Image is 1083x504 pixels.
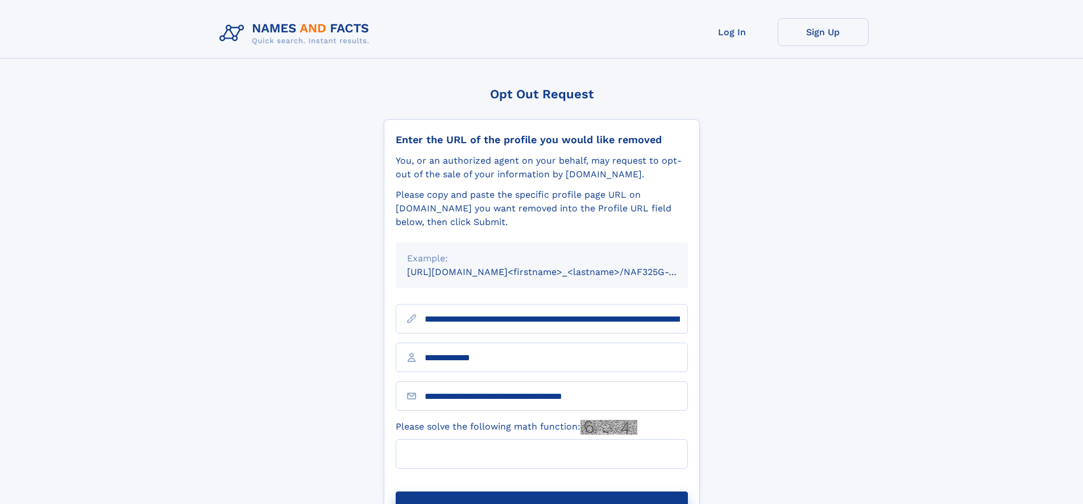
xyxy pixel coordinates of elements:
[215,18,379,49] img: Logo Names and Facts
[778,18,869,46] a: Sign Up
[396,154,688,181] div: You, or an authorized agent on your behalf, may request to opt-out of the sale of your informatio...
[407,252,677,265] div: Example:
[687,18,778,46] a: Log In
[396,134,688,146] div: Enter the URL of the profile you would like removed
[396,420,637,435] label: Please solve the following math function:
[407,266,709,277] small: [URL][DOMAIN_NAME]<firstname>_<lastname>/NAF325G-xxxxxxxx
[396,188,688,229] div: Please copy and paste the specific profile page URL on [DOMAIN_NAME] you want removed into the Pr...
[384,87,700,101] div: Opt Out Request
